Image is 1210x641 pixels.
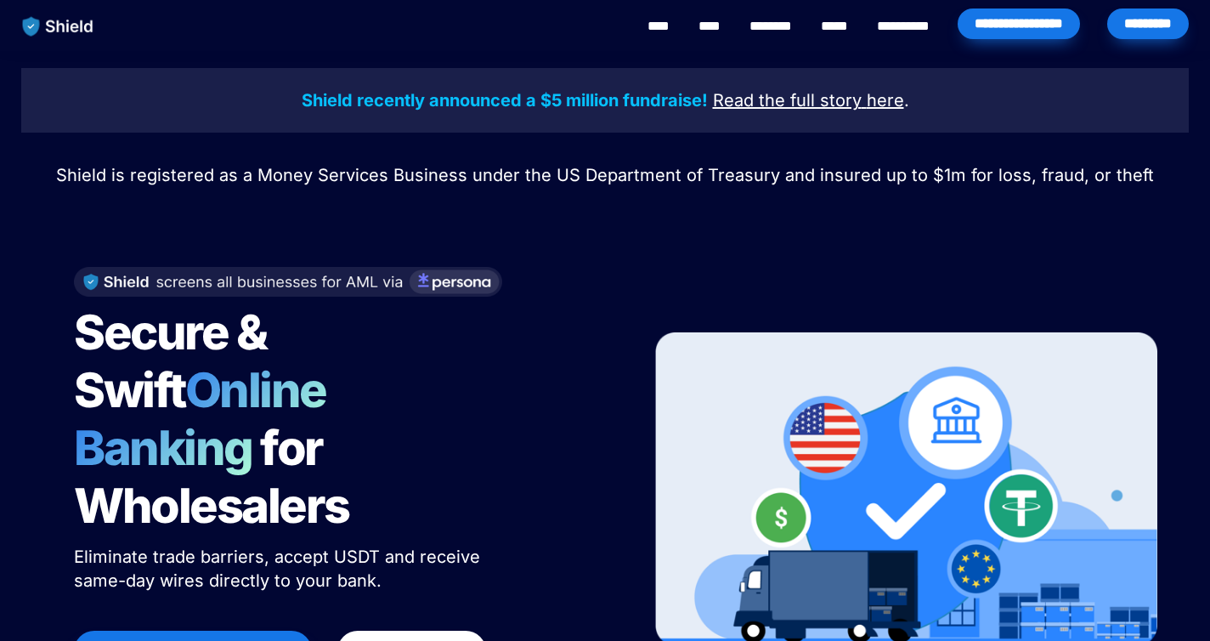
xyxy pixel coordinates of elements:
span: Secure & Swift [74,303,274,419]
a: here [867,93,904,110]
span: Eliminate trade barriers, accept USDT and receive same-day wires directly to your bank. [74,547,485,591]
u: here [867,90,904,111]
u: Read the full story [713,90,862,111]
img: website logo [14,9,102,44]
strong: Shield recently announced a $5 million fundraise! [302,90,708,111]
span: Online Banking [74,361,343,477]
a: Read the full story [713,93,862,110]
span: . [904,90,909,111]
span: Shield is registered as a Money Services Business under the US Department of Treasury and insured... [56,165,1154,185]
span: for Wholesalers [74,419,349,535]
